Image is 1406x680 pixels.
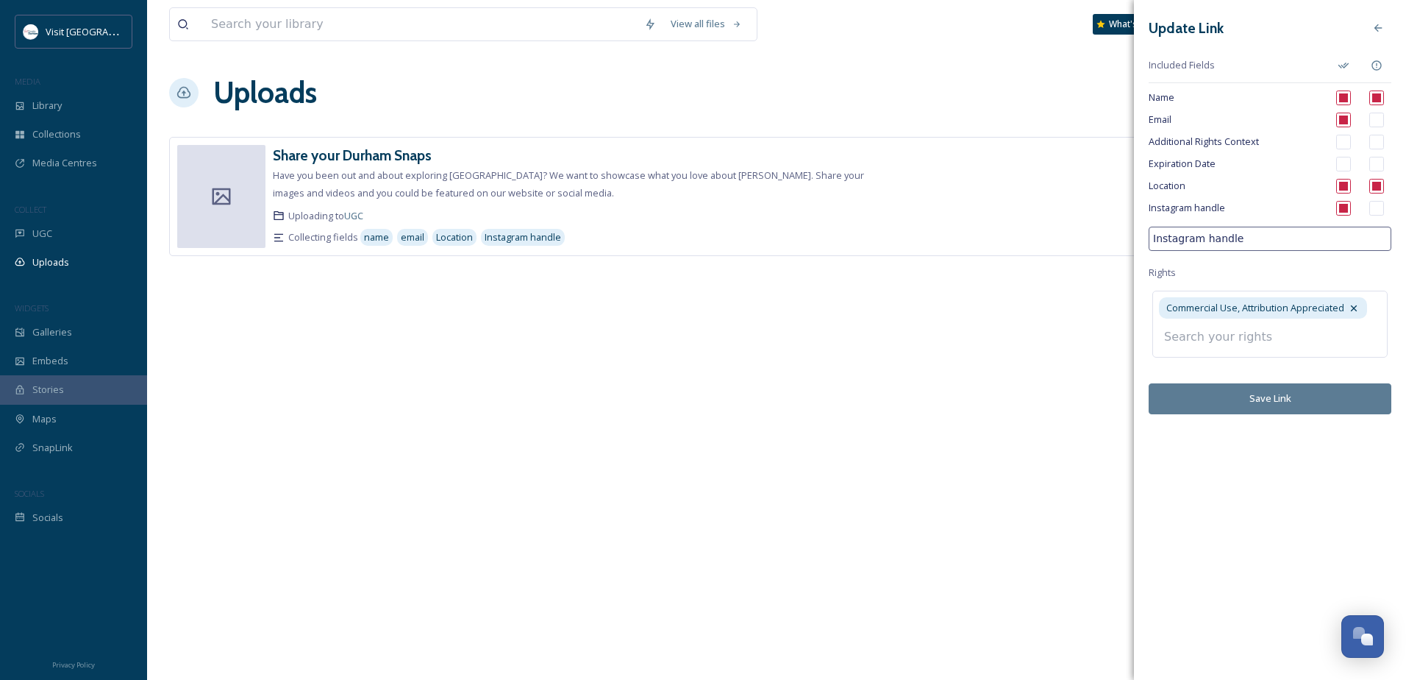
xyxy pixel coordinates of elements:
[32,227,52,241] span: UGC
[436,230,473,244] span: Location
[485,230,561,244] span: Instagram handle
[46,24,160,38] span: Visit [GEOGRAPHIC_DATA]
[1149,201,1325,215] span: Instagram handle
[1149,18,1224,39] h3: Update Link
[364,230,389,244] span: name
[52,655,95,673] a: Privacy Policy
[24,24,38,39] img: 1680077135441.jpeg
[1149,266,1176,280] span: Rights
[1149,157,1325,171] span: Expiration Date
[32,412,57,426] span: Maps
[204,8,637,40] input: Search your library
[213,71,317,115] a: Uploads
[15,204,46,215] span: COLLECT
[32,127,81,141] span: Collections
[1341,615,1384,658] button: Open Chat
[1149,179,1325,193] span: Location
[1149,383,1391,414] button: Save Link
[1149,227,1391,251] input: Additional Field Name
[1149,91,1325,105] span: Name
[32,511,63,525] span: Socials
[15,76,40,87] span: MEDIA
[1157,321,1318,353] input: Search your rights
[15,302,49,314] span: WIDGETS
[288,230,358,244] span: Collecting fields
[344,209,363,222] a: UGC
[288,209,363,223] span: Uploading to
[32,325,72,339] span: Galleries
[1149,113,1325,127] span: Email
[273,145,432,166] a: Share your Durham Snaps
[1149,135,1325,149] span: Additional Rights Context
[32,354,68,368] span: Embeds
[32,156,97,170] span: Media Centres
[273,169,864,199] span: Have you been out and about exploring [GEOGRAPHIC_DATA]? We want to showcase what you love about ...
[273,146,432,164] h3: Share your Durham Snaps
[401,230,424,244] span: email
[32,441,73,455] span: SnapLink
[32,99,62,113] span: Library
[1093,14,1166,35] a: What's New
[663,10,749,38] a: View all files
[32,383,64,397] span: Stories
[1149,58,1325,72] span: Included Fields
[15,488,44,499] span: SOCIALS
[52,660,95,670] span: Privacy Policy
[1166,301,1344,315] span: Commercial Use, Attribution Appreciated
[32,255,69,269] span: Uploads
